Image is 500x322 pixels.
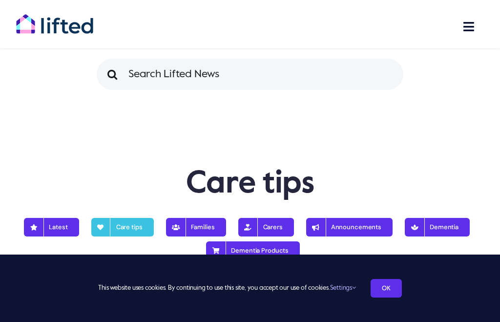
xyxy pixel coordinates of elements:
span: Families [177,223,215,231]
a: Latest [24,218,79,236]
span: Latest [35,223,67,231]
span: Announcements [317,223,381,231]
nav: Blog Nav [16,213,484,260]
span: Dementia Products [217,247,289,255]
span: Dementia [416,223,458,231]
a: OK [371,279,402,298]
span: Care tips [103,223,143,231]
a: Announcements [306,218,393,236]
nav: Main Menu [367,15,484,39]
input: Search Lifted News [97,59,403,90]
a: Care tips [91,218,154,236]
h1: Care tips [97,164,403,203]
a: Dementia [405,218,470,236]
span: Carers [250,223,283,231]
a: Dementia Products [206,241,300,260]
input: Search [97,59,128,90]
span: This website uses cookies. By continuing to use this site, you accept our use of cookies. [98,280,355,296]
a: Settings [330,285,356,291]
a: Families [166,218,226,236]
a: Carers [238,218,294,236]
a: lifted-logo [16,14,94,23]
